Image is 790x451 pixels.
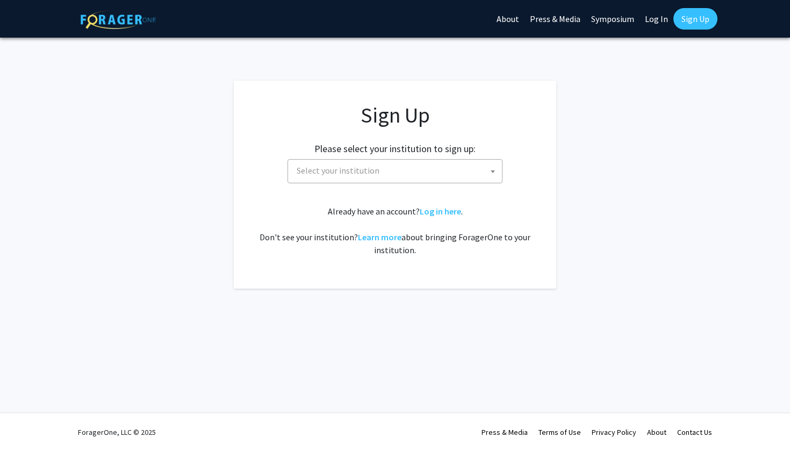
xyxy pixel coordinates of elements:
[358,232,401,242] a: Learn more about bringing ForagerOne to your institution
[420,206,461,217] a: Log in here
[673,8,717,30] a: Sign Up
[255,205,535,256] div: Already have an account? . Don't see your institution? about bringing ForagerOne to your institut...
[314,143,476,155] h2: Please select your institution to sign up:
[482,427,528,437] a: Press & Media
[647,427,666,437] a: About
[292,160,502,182] span: Select your institution
[677,427,712,437] a: Contact Us
[81,10,156,29] img: ForagerOne Logo
[255,102,535,128] h1: Sign Up
[592,427,636,437] a: Privacy Policy
[78,413,156,451] div: ForagerOne, LLC © 2025
[297,165,379,176] span: Select your institution
[538,427,581,437] a: Terms of Use
[288,159,502,183] span: Select your institution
